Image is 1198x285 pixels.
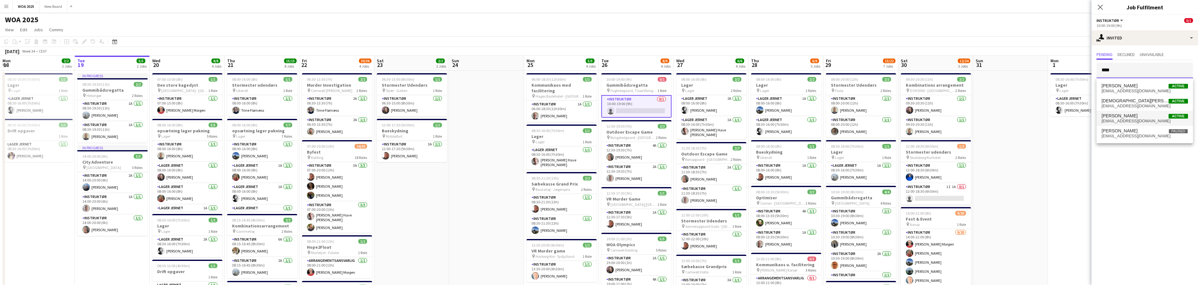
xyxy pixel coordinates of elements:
[77,193,148,215] app-card-role: Instruktør1A1/114:00-20:00 (6h)[PERSON_NAME]
[209,123,217,127] span: 5/5
[1060,88,1069,93] span: Lager
[236,134,245,139] span: Lager
[157,123,183,127] span: 08:00-16:00 (8h)
[882,190,891,194] span: 4/4
[20,27,27,33] span: Edit
[751,82,821,88] h3: Lager
[358,77,367,82] span: 2/2
[583,176,592,181] span: 2/2
[3,82,73,88] h3: Lager
[1102,113,1138,119] span: Christian Støvring
[733,146,741,150] span: 2/2
[227,82,297,88] h3: Stormester udendørs
[1055,77,1088,82] span: 08:30-16:00 (7h30m)
[676,209,746,252] app-job-card: 12:00-22:00 (10h)1/1Stormester Udendørs Sonnerupgaard Gods - [GEOGRAPHIC_DATA]1 RoleInstruktør1/1...
[157,77,183,82] span: 07:00-15:00 (8h)
[8,77,40,82] span: 08:30-16:00 (7h30m)
[59,88,68,93] span: 1 Role
[656,135,666,140] span: 2 Roles
[236,88,248,93] span: Ukendt
[3,73,73,116] app-job-card: 08:30-16:00 (7h30m)1/1Lager Lager1 RoleLager Jernet1/108:30-16:00 (7h30m)[PERSON_NAME]
[901,73,971,138] div: 09:30-20:30 (11h)2/2Kombinations arrangement DOK5000 - [GEOGRAPHIC_DATA]2 RolesInstruktør1/109:30...
[826,186,896,278] app-job-card: 10:30-19:00 (8h30m)4/4Gummibådsregatta [GEOGRAPHIC_DATA]4 RolesInstruktør1/110:30-19:00 (8h30m)[P...
[957,222,966,227] span: 1 Role
[377,119,447,162] div: 12:00-17:30 (5h30m)1/1Bueskydning Middelfart1 RoleInstruktør3A1/112:00-17:30 (5h30m)[PERSON_NAME]
[751,162,821,183] app-card-role: Instruktør1A1/108:00-16:00 (8h)[PERSON_NAME]
[526,194,597,215] app-card-role: Instruktør1/108:30-21:30 (13h)[PERSON_NAME]
[826,140,896,183] div: 08:30-16:00 (7h30m)1/1Lager Lager1 RoleLager Jernet1A1/108:30-16:00 (7h30m)[PERSON_NAME]
[751,195,821,201] h3: Optimizer
[685,224,732,229] span: Sonnerupgaard Gods - [GEOGRAPHIC_DATA]
[1102,119,1188,124] span: chr@stoev.dk
[826,82,896,88] h3: Stormester Udendørs
[676,142,746,206] app-job-card: 11:30-18:30 (7h)2/2Outdoor Escape Game Borupgaard - [GEOGRAPHIC_DATA]2 RolesInstruktør3A1/111:30-...
[18,26,30,34] a: Edit
[526,172,597,237] app-job-card: 08:30-21:30 (13h)2/2Sæbekasse Grand Prix Bautahøj - Jægerspris2 RolesInstruktør1/108:30-21:30 (13...
[208,229,217,234] span: 1 Role
[676,218,746,224] h3: Stormester Udendørs
[751,186,821,250] div: 08:00-13:30 (5h30m)2/2Optimizer Clarion - [GEOGRAPHIC_DATA]2 RolesInstruktør4A1/108:00-13:30 (5h3...
[826,95,896,116] app-card-role: Instruktør1/108:00-20:00 (12h)[PERSON_NAME]
[283,218,292,222] span: 2/2
[831,190,863,194] span: 10:30-19:00 (8h30m)
[751,116,821,138] app-card-role: Lager Jernet1/108:30-16:00 (7h30m)[PERSON_NAME]
[39,0,67,13] button: New Board
[1169,129,1188,134] span: Paused
[532,128,564,133] span: 08:30-16:00 (7h30m)
[601,73,672,118] app-job-card: 10:00-19:00 (9h)0/1Gummibådsregatta Fugledegaard, Tissø Vikingecenter1 RoleInstruktør0/110:00-19:...
[152,73,222,116] div: 07:00-15:00 (8h)1/1Den store kagedyst [GEOGRAPHIC_DATA] - [GEOGRAPHIC_DATA]1 RoleInstruktør1/107:...
[831,77,858,82] span: 08:00-20:00 (12h)
[207,134,217,139] span: 5 Roles
[751,149,821,155] h3: Bueskydning
[227,162,297,183] app-card-role: Lager Jernet1A1/108:00-16:00 (8h)[PERSON_NAME]
[882,144,891,149] span: 1/1
[685,157,731,162] span: Borupgaard - [GEOGRAPHIC_DATA]
[806,201,816,206] span: 2 Roles
[227,214,297,278] app-job-card: 08:15-16:45 (8h30m)2/2Kombinationsarrangement Gammelrøj2 RolesInstruktør6A1/108:15-16:45 (8h30m)[...
[880,88,891,93] span: 2 Roles
[3,119,73,162] div: 08:30-16:00 (7h30m)1/1Drift opgaver1 RoleLager Jernet1/108:30-16:00 (7h30m)[PERSON_NAME]
[957,144,966,149] span: 1/2
[12,88,21,93] span: Lager
[307,77,332,82] span: 06:30-13:30 (7h)
[355,155,367,160] span: 18 Roles
[610,202,657,207] span: [GEOGRAPHIC_DATA]/[GEOGRAPHIC_DATA]
[955,155,966,160] span: 2 Roles
[601,209,672,230] app-card-role: Instruktør1A1/112:30-17:30 (5h)[PERSON_NAME]
[227,119,297,211] app-job-card: 08:00-16:00 (8h)7/7opsætning lager pakning Lager7 RolesInstruktør1/108:00-16:00 (8h)[PERSON_NAME]...
[901,140,971,205] app-job-card: 12:00-18:30 (6h30m)1/2Stormester udendørs Skodsborg Kurhotel2 RolesInstruktør1/112:00-18:30 (6h30...
[355,144,367,149] span: 24/30
[302,140,372,233] div: 07:00-20:00 (13h)24/30Byfest Kolding18 RolesInstruktør3A3/307:00-20:00 (13h)[PERSON_NAME][PERSON_...
[386,134,402,139] span: Middelfart
[536,140,545,144] span: Lager
[1050,73,1121,116] div: 08:30-16:00 (7h30m)1/1Lager Lager1 RoleLager Jernet1/108:30-16:00 (7h30m)[PERSON_NAME]
[283,123,292,127] span: 7/7
[283,88,292,93] span: 1 Role
[82,82,110,87] span: 08:30-19:30 (11h)
[152,205,222,226] app-card-role: Lager Jernet1A1/108:00-16:00 (8h)
[906,211,931,216] span: 14:00-22:00 (8h)
[302,201,372,243] app-card-role: Instruktør3/307:00-20:00 (13h)[PERSON_NAME] Have [PERSON_NAME][PERSON_NAME]
[77,172,148,193] app-card-role: Instruktør2A1/114:00-20:00 (6h)[PERSON_NAME]
[601,82,672,88] h3: Gummibådsregatta
[601,120,672,185] app-job-card: 12:30-19:30 (7h)2/2Outdoor Escape Game Rungstedgaard - [GEOGRAPHIC_DATA]2 RolesInstruktør4A1/112:...
[882,155,891,160] span: 1 Role
[132,165,143,170] span: 3 Roles
[5,27,14,33] span: View
[227,141,297,162] app-card-role: Instruktør1/108:00-16:00 (8h)[PERSON_NAME]
[676,185,746,206] app-card-role: Instruktør1/111:30-18:30 (7h)[PERSON_NAME]
[302,73,372,138] app-job-card: 06:30-13:30 (7h)2/2Murder Investigation Comwell [PERSON_NAME]2 RolesInstruktør2A1/106:30-13:30 (7...
[1102,128,1138,134] span: Christina Ritzl Vejlgaard
[831,144,863,149] span: 08:30-16:00 (7h30m)
[658,77,666,82] span: 0/1
[532,176,559,181] span: 08:30-21:30 (13h)
[583,140,592,144] span: 1 Role
[31,26,45,34] a: Jobs
[77,159,148,165] h3: City Adventure
[13,0,39,13] button: WOA 2025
